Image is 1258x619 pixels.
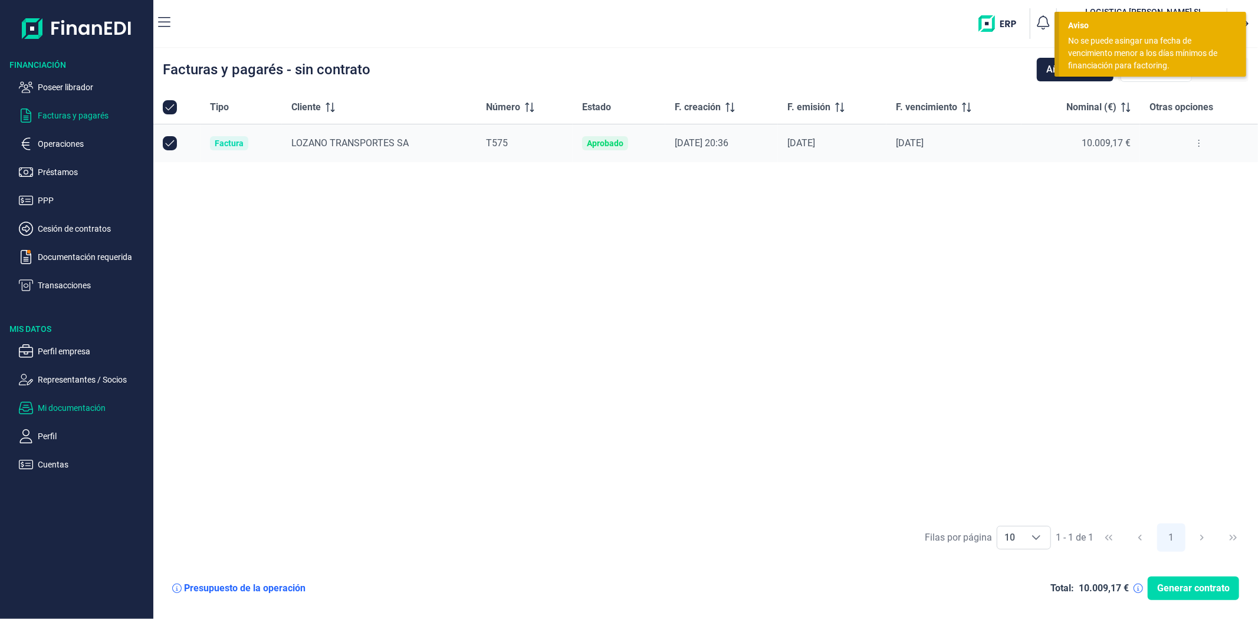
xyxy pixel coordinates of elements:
span: 1 - 1 de 1 [1056,533,1093,542]
div: Row Unselected null [163,136,177,150]
button: Facturas y pagarés [19,108,149,123]
button: Generar contrato [1148,577,1239,600]
button: First Page [1095,523,1123,552]
span: F. creación [675,100,721,114]
p: Poseer librador [38,80,149,94]
div: No se puede asingar una fecha de vencimiento menor a los días mínimos de financiación para factor... [1068,35,1229,72]
button: Documentación requerida [19,250,149,264]
p: Transacciones [38,278,149,292]
button: Operaciones [19,137,149,151]
div: Aprobado [587,139,623,148]
button: Mi documentación [19,401,149,415]
div: All items selected [163,100,177,114]
span: LOZANO TRANSPORTES SA [291,137,409,149]
p: Representantes / Socios [38,373,149,387]
p: Mi documentación [38,401,149,415]
p: Perfil empresa [38,344,149,358]
div: [DATE] 20:36 [675,137,768,149]
p: Perfil [38,429,149,443]
div: Aviso [1068,19,1237,32]
div: Factura [215,139,244,148]
div: Facturas y pagarés - sin contrato [163,62,370,77]
div: Filas por página [925,531,992,545]
button: Page 1 [1157,523,1185,552]
span: Estado [582,100,611,114]
button: Cuentas [19,457,149,472]
div: 10.009,17 € [1079,582,1129,594]
p: Documentación requerida [38,250,149,264]
p: Facturas y pagarés [38,108,149,123]
button: Last Page [1219,523,1247,552]
span: T575 [486,137,508,149]
span: Otras opciones [1149,100,1213,114]
p: PPP [38,193,149,208]
img: Logo de aplicación [22,9,132,47]
div: Presupuesto de la operación [184,582,306,594]
p: Operaciones [38,137,149,151]
p: Cesión de contratos [38,222,149,236]
p: Cuentas [38,457,149,472]
span: 10 [997,526,1022,549]
div: Total: [1050,582,1074,594]
span: Tipo [210,100,229,114]
button: Representantes / Socios [19,373,149,387]
h3: LOGISTICA [PERSON_NAME] SL [1085,6,1203,18]
div: Choose [1022,526,1050,549]
span: Generar contrato [1157,581,1230,595]
button: Perfil [19,429,149,443]
span: 10.009,17 € [1082,137,1131,149]
p: Préstamos [38,165,149,179]
span: F. emisión [787,100,830,114]
img: erp [978,15,1025,32]
span: Nominal (€) [1066,100,1116,114]
div: [DATE] [787,137,877,149]
button: LOLOGISTICA [PERSON_NAME] SL[PERSON_NAME] [PERSON_NAME](B16324907) [1062,6,1222,41]
button: Poseer librador [19,80,149,94]
span: F. vencimiento [896,100,957,114]
span: Número [486,100,520,114]
span: Añadir efecto [1046,62,1104,77]
button: PPP [19,193,149,208]
button: Previous Page [1126,523,1154,552]
button: Cesión de contratos [19,222,149,236]
button: Next Page [1188,523,1216,552]
span: Cliente [291,100,321,114]
button: Transacciones [19,278,149,292]
button: Añadir efecto [1037,58,1114,81]
div: [DATE] [896,137,1011,149]
button: Perfil empresa [19,344,149,358]
button: Préstamos [19,165,149,179]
